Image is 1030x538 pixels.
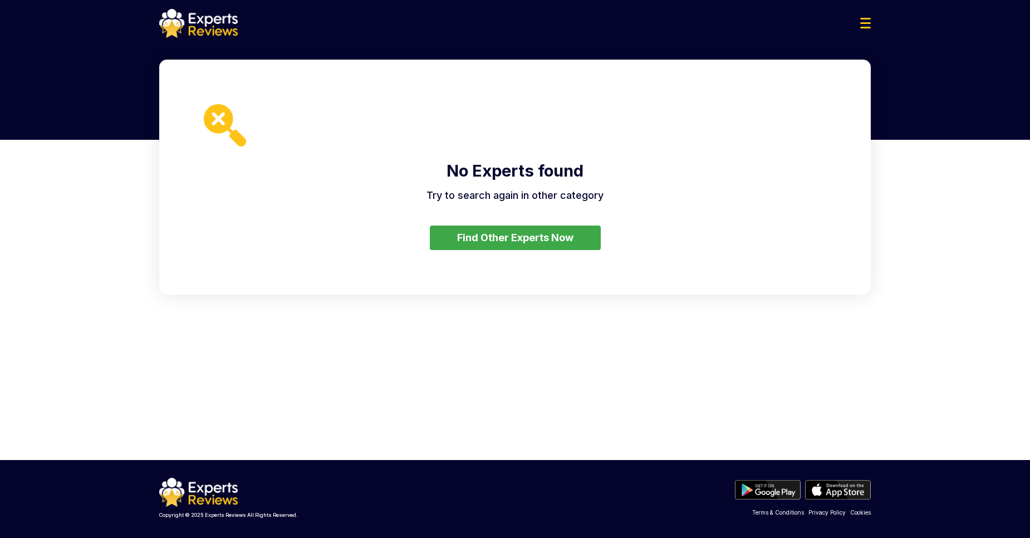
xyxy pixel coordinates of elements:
a: Privacy Policy [808,508,846,517]
a: Cookies [850,508,871,517]
img: apple store btn [805,480,871,500]
img: play store btn [735,480,801,500]
p: Try to search again in other category [204,188,826,203]
p: Copyright © 2025 Experts Reviews All Rights Reserved. [159,511,298,519]
img: logo [159,9,238,38]
button: Find Other Experts Now [430,226,601,250]
a: Terms & Conditions [752,508,804,517]
img: logo [159,478,238,507]
img: search-yellow-icon [204,104,246,146]
img: Menu Icon [860,18,871,28]
h2: No Experts found [204,162,826,180]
